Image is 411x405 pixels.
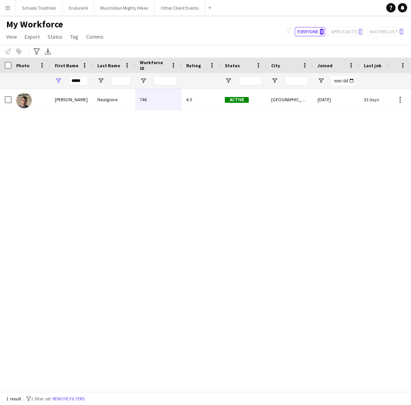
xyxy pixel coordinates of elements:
[97,77,104,84] button: Open Filter Menu
[271,77,278,84] button: Open Filter Menu
[225,63,240,68] span: Status
[154,76,177,85] input: Workforce ID Filter Input
[48,33,63,40] span: Status
[140,60,168,71] span: Workforce ID
[239,76,262,85] input: Status Filter Input
[155,0,205,15] button: Other Client Events
[6,19,63,30] span: My Workforce
[16,63,29,68] span: Photo
[318,63,333,68] span: Joined
[86,33,104,40] span: Comms
[267,89,313,110] div: [GEOGRAPHIC_DATA]
[225,97,249,103] span: Active
[16,0,63,15] button: Schools Triathlon
[50,89,93,110] div: [PERSON_NAME]
[97,63,120,68] span: Last Name
[313,89,359,110] div: [DATE]
[94,0,155,15] button: Macmillan Mighty Hikes
[140,77,147,84] button: Open Filter Menu
[44,32,66,42] a: Status
[51,395,86,403] button: Remove filters
[55,77,62,84] button: Open Filter Menu
[25,33,40,40] span: Export
[43,47,53,56] app-action-btn: Export XLSX
[3,32,20,42] a: View
[295,27,325,36] button: Everyone0
[93,89,135,110] div: Nealgrove
[32,47,41,56] app-action-btn: Advanced filters
[186,63,201,68] span: Rating
[135,89,182,110] div: 746
[6,33,17,40] span: View
[271,63,280,68] span: City
[55,63,78,68] span: First Name
[111,76,131,85] input: Last Name Filter Input
[63,0,94,15] button: Endure24
[364,63,381,68] span: Last job
[320,29,324,35] span: 0
[70,33,78,40] span: Tag
[83,32,107,42] a: Comms
[182,89,220,110] div: 4.5
[331,76,355,85] input: Joined Filter Input
[318,77,324,84] button: Open Filter Menu
[31,396,51,402] span: 1 filter set
[16,93,32,108] img: Mason Nealgrove
[225,77,232,84] button: Open Filter Menu
[67,32,82,42] a: Tag
[359,89,406,110] div: 32 days
[69,76,88,85] input: First Name Filter Input
[22,32,43,42] a: Export
[285,76,308,85] input: City Filter Input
